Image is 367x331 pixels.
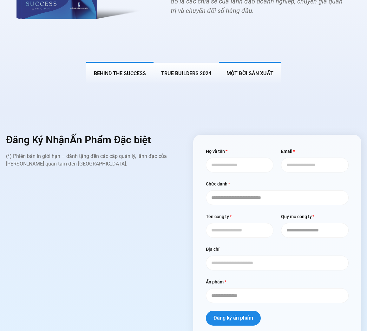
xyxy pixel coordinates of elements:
span: BEHIND THE SUCCESS [94,70,146,76]
span: Ấn Phẩm Đặc biệt [70,134,151,146]
span: Đăng ký ấn phẩm [213,315,253,321]
label: Quy mô công ty [281,213,315,223]
label: Ấn phẩm [206,278,226,288]
label: Email [281,147,295,158]
p: (*) Phiên bản in giới hạn – dành tặng đến các cấp quản lý, lãnh đạo của [PERSON_NAME] quan tâm đế... [6,153,174,168]
label: Địa chỉ [206,245,220,256]
button: Đăng ký ấn phẩm [206,311,261,326]
span: MỘT ĐỜI SẢN XUẤT [226,70,273,76]
label: Họ và tên [206,147,228,158]
label: Tên công ty [206,213,232,223]
span: True Builders 2024 [161,70,211,76]
label: Chức danh [206,180,230,190]
h2: Đăng Ký Nhận [6,135,174,145]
